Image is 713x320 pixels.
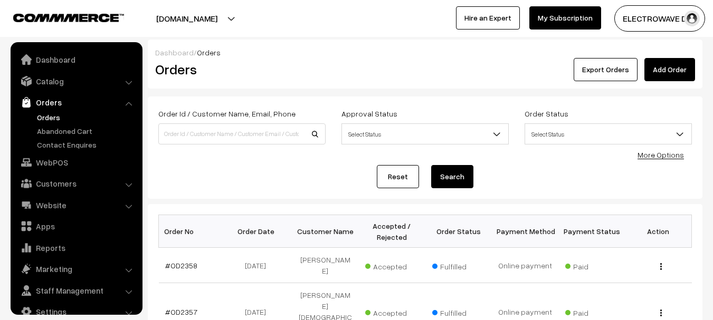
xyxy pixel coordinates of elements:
[365,258,418,272] span: Accepted
[13,93,139,112] a: Orders
[432,305,485,318] span: Fulfilled
[155,47,695,58] div: /
[13,14,124,22] img: COMMMERCE
[341,123,509,144] span: Select Status
[159,215,225,248] th: Order No
[638,150,684,159] a: More Options
[13,11,106,23] a: COMMMERCE
[13,174,139,193] a: Customers
[165,307,197,316] a: #OD2357
[565,305,618,318] span: Paid
[13,72,139,91] a: Catalog
[34,112,139,123] a: Orders
[625,215,691,248] th: Action
[13,281,139,300] a: Staff Management
[558,215,625,248] th: Payment Status
[13,153,139,172] a: WebPOS
[684,11,700,26] img: user
[341,108,397,119] label: Approval Status
[614,5,705,32] button: ELECTROWAVE DE…
[365,305,418,318] span: Accepted
[34,125,139,137] a: Abandoned Cart
[660,263,662,270] img: Menu
[292,215,358,248] th: Customer Name
[492,248,558,283] td: Online payment
[225,248,292,283] td: [DATE]
[34,139,139,150] a: Contact Enquires
[377,165,419,188] a: Reset
[158,123,326,144] input: Order Id / Customer Name / Customer Email / Customer Phone
[565,258,618,272] span: Paid
[13,217,139,236] a: Apps
[155,61,325,77] h2: Orders
[525,125,691,143] span: Select Status
[225,215,292,248] th: Order Date
[456,6,520,30] a: Hire an Expert
[660,309,662,316] img: Menu
[425,215,492,248] th: Order Status
[525,108,568,119] label: Order Status
[13,238,139,257] a: Reports
[431,165,473,188] button: Search
[165,261,197,270] a: #OD2358
[13,50,139,69] a: Dashboard
[292,248,358,283] td: [PERSON_NAME]
[529,6,601,30] a: My Subscription
[197,48,221,57] span: Orders
[525,123,692,144] span: Select Status
[342,125,508,143] span: Select Status
[358,215,425,248] th: Accepted / Rejected
[13,259,139,278] a: Marketing
[644,58,695,81] a: Add Order
[574,58,638,81] button: Export Orders
[158,108,296,119] label: Order Id / Customer Name, Email, Phone
[155,48,194,57] a: Dashboard
[13,196,139,215] a: Website
[119,5,254,32] button: [DOMAIN_NAME]
[432,258,485,272] span: Fulfilled
[492,215,558,248] th: Payment Method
